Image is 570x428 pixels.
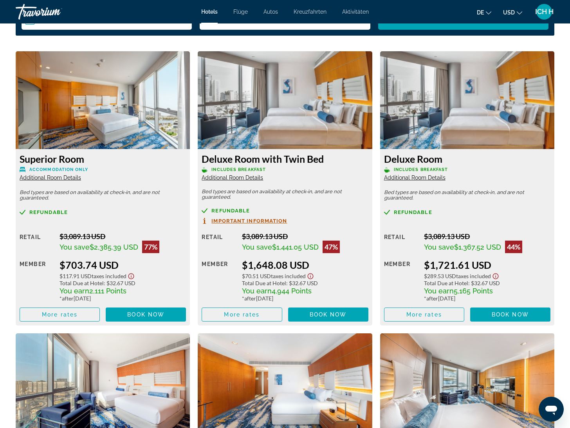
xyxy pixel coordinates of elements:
[288,308,368,322] button: Book now
[202,153,368,165] h3: Deluxe Room with Twin Bed
[424,287,454,295] span: You earn
[263,9,278,15] a: Autos
[505,241,522,253] div: 44%
[424,280,550,286] div: : $32.67 USD
[406,311,442,318] span: More rates
[534,4,554,20] button: Benutzermenü
[384,174,446,181] span: Additional Room Details
[242,259,368,271] div: $1,648.08 USD
[198,51,372,149] img: Deluxe Room with Twin Bed
[60,243,90,251] span: You save
[211,218,287,223] span: Important Information
[202,232,236,253] div: Retail
[90,243,138,251] span: $2,385.39 USD
[424,295,550,302] div: * [DATE]
[342,9,369,15] a: Aktivitäten
[424,232,550,241] div: $3,089.13 USD
[244,295,256,302] span: after
[272,287,312,295] span: 4,944 Points
[424,259,550,271] div: $1,721.61 USD
[20,232,54,253] div: Retail
[384,308,464,322] button: More rates
[16,51,190,149] img: Superior Room
[384,209,550,215] a: Refundable
[62,295,74,302] span: after
[539,397,564,422] iframe: Schaltfläche zum Öffnen des Messaging-Fensters
[106,308,186,322] button: Book now
[202,259,236,302] div: Member
[323,241,340,253] div: 47%
[211,208,250,213] span: Refundable
[242,295,368,302] div: * [DATE]
[60,232,186,241] div: $3,089.13 USD
[22,10,548,30] div: Search widget
[384,259,418,302] div: Member
[233,9,248,15] a: Flüge
[470,308,550,322] button: Book now
[60,295,186,302] div: * [DATE]
[20,190,186,201] p: Bed types are based on availability at check-in, and are not guaranteed.
[535,7,554,16] font: ICH H
[202,218,287,224] button: Important Information
[42,311,78,318] span: More rates
[456,273,491,279] span: Taxes included
[60,280,104,286] span: Total Due at Hotel
[60,287,89,295] span: You earn
[492,311,529,318] span: Book now
[201,9,218,15] a: Hotels
[272,243,319,251] span: $1,441.05 USD
[89,287,126,295] span: 2,111 Points
[454,243,501,251] span: $1,367.52 USD
[394,167,448,172] span: Includes Breakfast
[202,189,368,200] p: Bed types are based on availability at check-in, and are not guaranteed.
[477,7,491,18] button: Sprache ändern
[20,259,54,302] div: Member
[271,273,306,279] span: Taxes included
[242,273,271,279] span: $70.51 USD
[384,232,418,253] div: Retail
[242,243,272,251] span: You save
[306,271,315,280] button: Show Taxes and Fees disclaimer
[16,2,94,22] a: Travorium
[477,9,484,16] font: de
[20,153,186,165] h3: Superior Room
[22,10,192,30] button: Select check in and out date
[242,232,368,241] div: $3,089.13 USD
[60,273,92,279] span: $117.91 USD
[211,167,266,172] span: Includes Breakfast
[294,9,326,15] a: Kreuzfahrten
[92,273,126,279] span: Taxes included
[20,174,81,181] span: Additional Room Details
[310,311,347,318] span: Book now
[424,273,456,279] span: $289.53 USD
[202,174,263,181] span: Additional Room Details
[384,190,550,201] p: Bed types are based on availability at check-in, and are not guaranteed.
[127,311,164,318] span: Book now
[503,9,515,16] font: USD
[384,153,550,165] h3: Deluxe Room
[60,259,186,271] div: $703.74 USD
[503,7,522,18] button: Währung ändern
[426,295,438,302] span: after
[380,51,554,149] img: Deluxe Room
[202,208,368,214] a: Refundable
[126,271,136,280] button: Show Taxes and Fees disclaimer
[394,210,432,215] span: Refundable
[20,209,186,215] a: Refundable
[202,308,282,322] button: More rates
[242,287,272,295] span: You earn
[60,280,186,286] div: : $32.67 USD
[424,280,468,286] span: Total Due at Hotel
[20,308,100,322] button: More rates
[242,280,368,286] div: : $32.67 USD
[242,280,286,286] span: Total Due at Hotel
[29,167,88,172] span: Accommodation Only
[142,241,159,253] div: 77%
[424,243,454,251] span: You save
[29,210,68,215] span: Refundable
[491,271,500,280] button: Show Taxes and Fees disclaimer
